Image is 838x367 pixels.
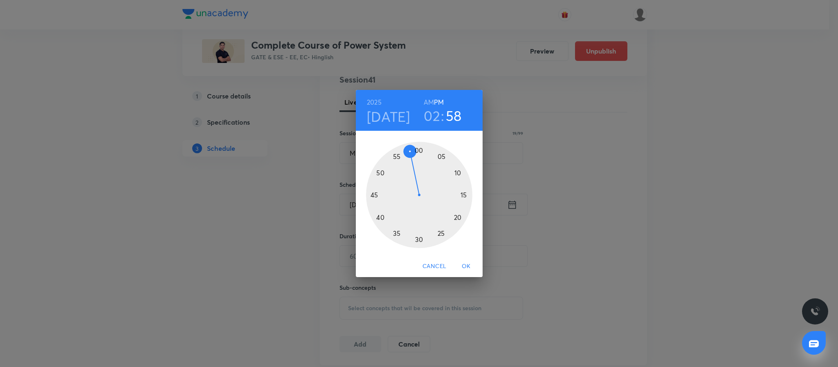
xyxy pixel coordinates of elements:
[367,108,410,125] button: [DATE]
[441,107,444,124] h3: :
[422,261,446,271] span: Cancel
[446,107,462,124] button: 58
[424,107,440,124] button: 02
[367,96,382,108] button: 2025
[453,259,479,274] button: OK
[424,96,434,108] button: AM
[456,261,476,271] span: OK
[434,96,444,108] button: PM
[419,259,449,274] button: Cancel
